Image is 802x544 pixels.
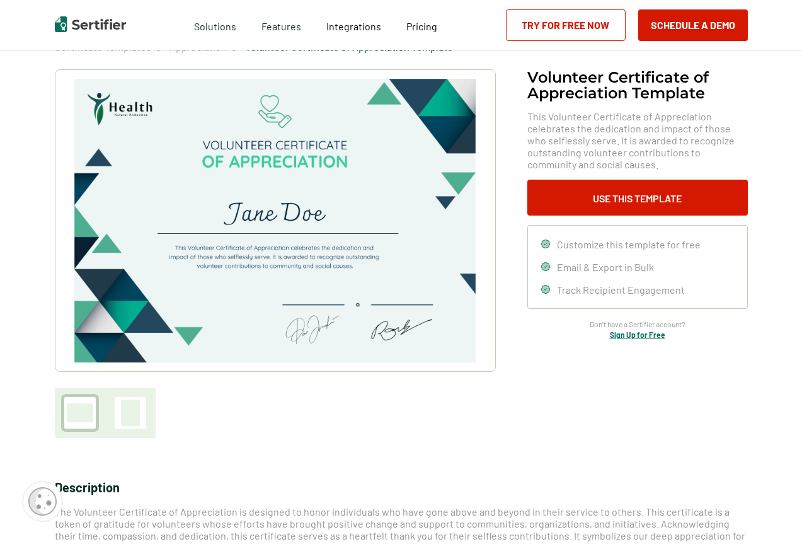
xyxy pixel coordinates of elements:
[55,480,120,495] span: Description
[610,330,665,339] a: Sign Up for Free
[527,110,748,170] span: This Volunteer Certificate of Appreciation celebrates the dedication and impact of those who self...
[406,17,437,33] a: Pricing
[326,20,381,32] span: Integrations
[55,16,126,32] img: Sertifier | Digital Credentialing Platform
[557,284,685,296] span: Track Recipient Engagement
[739,483,802,544] iframe: Chat Widget
[506,9,626,41] a: Try for Free Now
[261,17,301,33] span: Features
[527,180,748,216] button: Use This Template
[74,79,475,362] img: Volunteer Certificate of Appreciation Template
[557,238,701,250] span: Customize this template for free
[527,69,748,101] h1: Volunteer Certificate of Appreciation Template
[590,318,685,330] span: Don’t have a Sertifier account?
[406,20,437,32] span: Pricing
[28,487,57,516] img: Cookie Popup Icon
[326,17,381,33] a: Integrations
[638,9,748,41] button: Schedule a Demo
[557,261,654,273] span: Email & Export in Bulk
[194,17,236,33] span: Solutions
